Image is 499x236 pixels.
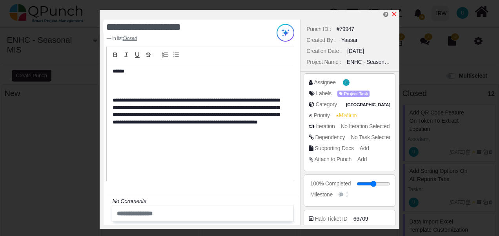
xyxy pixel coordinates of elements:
[351,134,392,140] span: No Task Selected
[122,36,137,41] cite: Source Title
[336,113,357,118] span: Medium
[337,89,370,98] span: <div><span class="badge badge-secondary" style="background-color: #AEA1FF"> <i class="fa fa-tag p...
[315,144,353,152] div: Supporting Docs
[310,180,351,188] div: 100% Completed
[315,100,337,109] div: Category
[306,25,331,33] div: Punch ID :
[347,47,364,55] div: [DATE]
[344,102,392,108] span: Pakistan
[316,122,335,131] div: Iteration
[337,91,370,97] span: Project Task
[310,191,333,199] div: Milestone
[347,58,393,66] div: ENHC - Seasonal MIS
[353,215,368,223] span: 66709
[314,155,351,163] div: Attach to Punch
[106,35,261,42] footer: in list
[122,36,137,41] u: Closed
[343,79,350,86] span: Usman.ali
[345,81,347,84] span: U
[360,145,369,151] span: Add
[357,156,367,162] span: Add
[391,11,397,17] svg: x
[383,11,388,17] i: Edit Punch
[306,36,335,44] div: Created By :
[315,215,347,223] div: Halo Ticket ID
[277,24,294,42] img: Try writing with AI
[316,89,331,98] div: Labels
[315,133,345,142] div: Dependency
[313,111,330,120] div: Priority
[341,123,390,129] span: No Iteration Selected
[112,198,146,204] i: No Comments
[306,47,342,55] div: Creation Date :
[306,58,341,66] div: Project Name :
[341,36,358,44] div: Yaasar
[391,11,397,18] a: x
[314,78,335,87] div: Assignee
[337,25,354,33] div: #79947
